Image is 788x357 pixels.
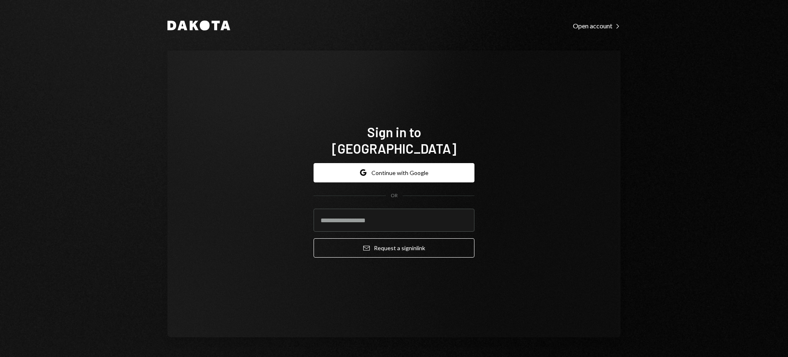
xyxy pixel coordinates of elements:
div: Open account [573,22,621,30]
button: Continue with Google [314,163,474,182]
a: Open account [573,21,621,30]
div: OR [391,192,398,199]
h1: Sign in to [GEOGRAPHIC_DATA] [314,124,474,157]
button: Request a signinlink [314,238,474,258]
